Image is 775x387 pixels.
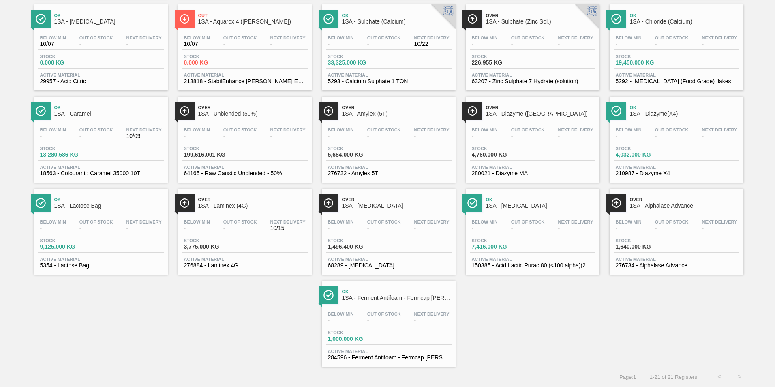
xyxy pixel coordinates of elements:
span: Next Delivery [414,35,450,40]
span: - [655,133,689,139]
span: 5293 - Calcium Sulphate 1 TON [328,78,450,84]
span: Stock [328,54,385,59]
span: Out Of Stock [511,127,545,132]
span: Over [486,13,595,18]
span: Stock [184,54,241,59]
span: 1SA - Magnesium Oxide [342,203,452,209]
span: - [414,317,450,323]
span: Stock [328,146,385,151]
span: Stock [40,54,97,59]
span: 1SA - Alphalase Advance [630,203,739,209]
span: 1,496.400 KG [328,244,385,250]
span: Below Min [328,219,354,224]
img: Ícone [323,290,334,300]
span: 1SA - Diazyme(X4) [630,111,739,117]
span: Ok [630,105,739,110]
span: 1SA - Ferment Antifoam - Fermcap Kerry [342,295,452,301]
span: - [511,133,545,139]
span: 1SA - Sulphate (Zinc Sol.) [486,19,595,25]
span: 1SA - Lactic Acid [486,203,595,209]
span: - [184,225,210,231]
span: - [79,133,113,139]
span: Active Material [472,73,593,77]
span: 18563 - Colourant : Caramel 35000 10T [40,170,162,176]
span: 1SA - Amylex (5T) [342,111,452,117]
span: 1SA - Diazyme (MA) [486,111,595,117]
span: Stock [472,146,529,151]
span: Active Material [472,257,593,262]
span: - [558,225,593,231]
span: Below Min [472,219,498,224]
img: Ícone [36,198,46,208]
span: Out Of Stock [367,219,401,224]
span: Out Of Stock [223,35,257,40]
span: Active Material [472,165,593,170]
span: Active Material [616,257,737,262]
span: - [472,225,498,231]
a: ÍconeOver1SA - Unblended (50%)Below Min-Out Of Stock-Next Delivery-Stock199,616.001 KGActive Mate... [172,90,316,183]
span: - [126,225,162,231]
img: Ícone [180,198,190,208]
span: Below Min [616,35,642,40]
span: 3,775.000 KG [184,244,241,250]
span: Over [198,105,308,110]
span: Below Min [616,127,642,132]
span: - [655,225,689,231]
span: 10/09 [126,133,162,139]
span: Next Delivery [414,127,450,132]
a: ÍconeOk1SA - Lactose BagBelow Min-Out Of Stock-Next Delivery-Stock9,125.000 KGActive Material5354... [28,183,172,275]
span: 4,760.000 KG [472,152,529,158]
span: 63207 - Zinc Sulphate 7 Hydrate (solution) [472,78,593,84]
span: 1,640.000 KG [616,244,672,250]
span: Active Material [40,257,162,262]
span: Active Material [616,73,737,77]
span: Stock [472,54,529,59]
span: Out Of Stock [367,35,401,40]
span: Next Delivery [126,35,162,40]
span: 68289 - Magnesium Oxide [328,262,450,269]
span: Below Min [328,312,354,316]
button: < [709,367,730,387]
span: Out Of Stock [79,127,113,132]
span: 64165 - Raw Caustic Unblended - 50% [184,170,306,176]
span: 5292 - Calcium Chloride (Food Grade) flakes [616,78,737,84]
span: - [328,225,354,231]
span: 213818 - StabilEnhance Rosemary Extract [184,78,306,84]
span: 1SA - Caramel [54,111,164,117]
span: Out Of Stock [655,35,689,40]
span: Out Of Stock [367,312,401,316]
span: - [414,133,450,139]
span: 0.000 KG [40,60,97,66]
span: 1,000.000 KG [328,336,385,342]
span: Next Delivery [414,219,450,224]
span: 10/15 [270,225,306,231]
span: - [511,41,545,47]
img: Ícone [467,14,477,24]
span: Below Min [616,219,642,224]
span: Out Of Stock [223,219,257,224]
span: - [223,225,257,231]
span: Stock [184,146,241,151]
span: - [414,225,450,231]
span: Stock [616,146,672,151]
span: 5,684.000 KG [328,152,385,158]
span: 276884 - Laminex 4G [184,262,306,269]
img: Ícone [36,14,46,24]
span: Out Of Stock [655,127,689,132]
span: Over [342,105,452,110]
span: Out Of Stock [511,219,545,224]
span: Out Of Stock [511,35,545,40]
span: 10/07 [184,41,210,47]
span: Out Of Stock [79,219,113,224]
span: 1SA - Laminex (4G) [198,203,308,209]
img: Ícone [467,198,477,208]
span: Stock [40,238,97,243]
img: Ícone [611,14,621,24]
span: - [702,133,737,139]
span: - [223,41,257,47]
span: - [79,41,113,47]
img: Ícone [611,198,621,208]
span: Ok [630,13,739,18]
span: 1SA - Unblended (50%) [198,111,308,117]
span: Next Delivery [558,219,593,224]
